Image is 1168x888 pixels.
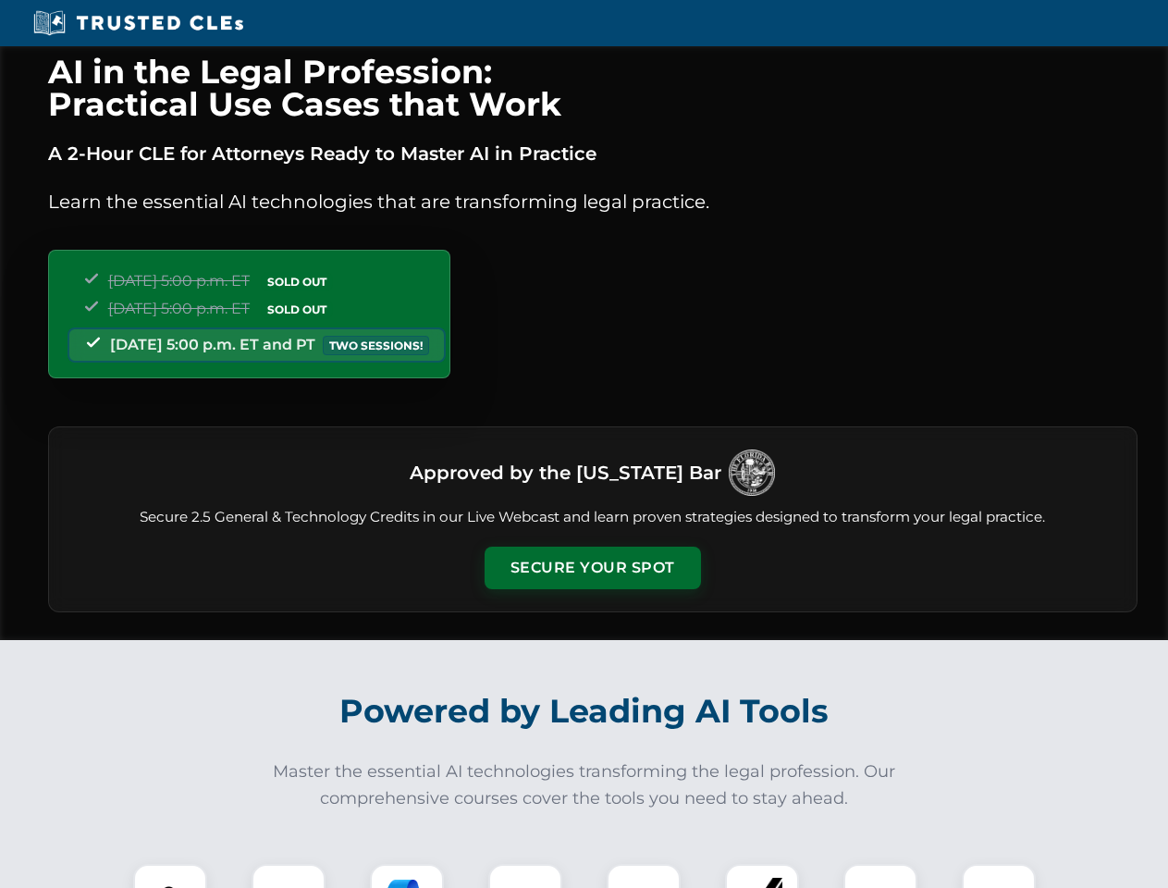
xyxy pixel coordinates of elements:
h1: AI in the Legal Profession: Practical Use Cases that Work [48,55,1137,120]
span: SOLD OUT [261,300,333,319]
span: [DATE] 5:00 p.m. ET [108,300,250,317]
button: Secure Your Spot [485,547,701,589]
h2: Powered by Leading AI Tools [72,679,1097,744]
p: Learn the essential AI technologies that are transforming legal practice. [48,187,1137,216]
p: Master the essential AI technologies transforming the legal profession. Our comprehensive courses... [261,758,908,812]
span: [DATE] 5:00 p.m. ET [108,272,250,290]
h3: Approved by the [US_STATE] Bar [410,456,721,489]
p: A 2-Hour CLE for Attorneys Ready to Master AI in Practice [48,139,1137,168]
img: Trusted CLEs [28,9,249,37]
img: Logo [729,450,775,496]
span: SOLD OUT [261,272,333,291]
p: Secure 2.5 General & Technology Credits in our Live Webcast and learn proven strategies designed ... [71,507,1114,528]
